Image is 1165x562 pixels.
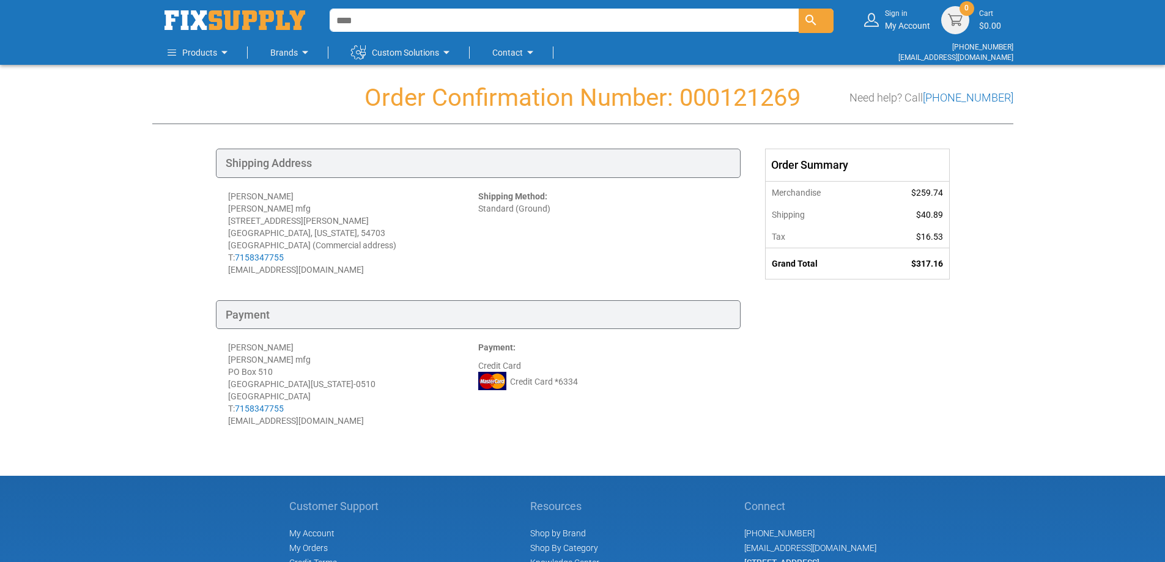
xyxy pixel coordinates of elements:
[478,190,728,276] div: Standard (Ground)
[270,40,313,65] a: Brands
[168,40,232,65] a: Products
[478,191,547,201] strong: Shipping Method:
[216,300,741,330] div: Payment
[492,40,538,65] a: Contact
[235,253,284,262] a: 7158347755
[228,341,478,427] div: [PERSON_NAME] [PERSON_NAME] mfg PO Box 510 [GEOGRAPHIC_DATA][US_STATE]-0510 [GEOGRAPHIC_DATA] T: ...
[165,10,305,30] a: store logo
[766,226,872,248] th: Tax
[530,500,599,512] h5: Resources
[510,375,578,388] span: Credit Card *6334
[766,149,949,181] div: Order Summary
[885,9,930,19] small: Sign in
[911,259,943,268] span: $317.16
[235,404,284,413] a: 7158347755
[916,232,943,242] span: $16.53
[289,528,335,538] span: My Account
[478,341,728,427] div: Credit Card
[744,528,815,538] a: [PHONE_NUMBER]
[228,190,478,276] div: [PERSON_NAME] [PERSON_NAME] mfg [STREET_ADDRESS][PERSON_NAME] [GEOGRAPHIC_DATA], [US_STATE], 5470...
[979,21,1001,31] span: $0.00
[911,188,943,198] span: $259.74
[165,10,305,30] img: Fix Industrial Supply
[478,372,506,390] img: MC
[530,543,598,553] a: Shop By Category
[744,543,876,553] a: [EMAIL_ADDRESS][DOMAIN_NAME]
[916,210,943,220] span: $40.89
[885,9,930,31] div: My Account
[216,149,741,178] div: Shipping Address
[289,500,385,512] h5: Customer Support
[799,9,834,33] button: Search
[772,259,818,268] strong: Grand Total
[351,40,454,65] a: Custom Solutions
[478,342,516,352] strong: Payment:
[766,204,872,226] th: Shipping
[923,91,1013,104] a: [PHONE_NUMBER]
[898,53,1013,62] a: [EMAIL_ADDRESS][DOMAIN_NAME]
[964,3,969,13] span: 0
[744,500,876,512] h5: Connect
[530,528,586,538] a: Shop by Brand
[766,181,872,204] th: Merchandise
[849,92,1013,104] h3: Need help? Call
[152,84,1013,111] h1: Order Confirmation Number: 000121269
[952,43,1013,51] a: [PHONE_NUMBER]
[979,9,1001,19] small: Cart
[289,543,328,553] span: My Orders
